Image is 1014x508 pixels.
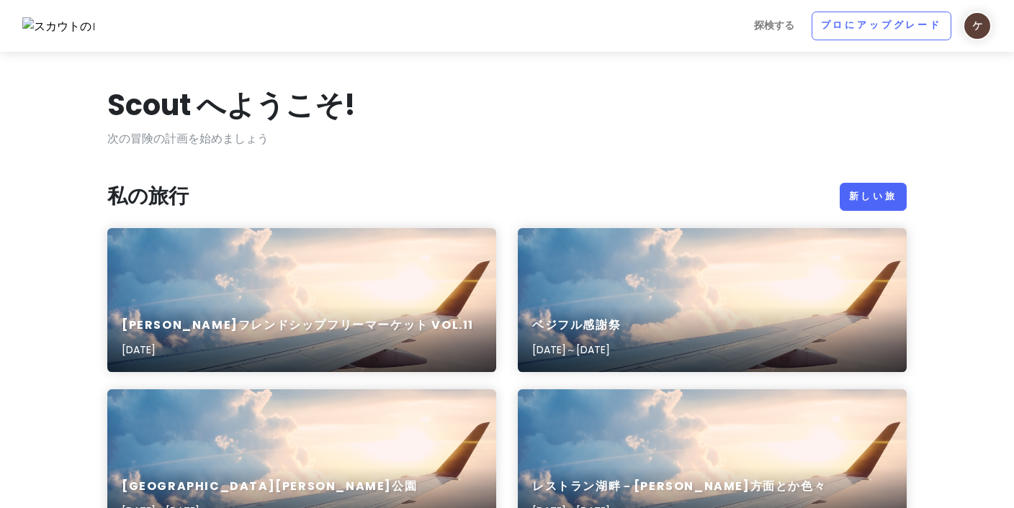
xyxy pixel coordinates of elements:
[532,343,610,357] font: [DATE]～[DATE]
[963,12,992,40] img: ユーザープロフィール
[840,183,907,212] a: 新しい旅
[754,18,794,32] font: 探検する
[518,228,907,372] a: 旅客機の航空写真ベジフル感謝祭[DATE]～[DATE]
[22,17,94,36] img: スカウトのロゴ
[812,12,951,40] a: プロにアップグレード
[122,343,156,357] font: [DATE]
[122,317,474,333] font: [PERSON_NAME]フレンドシップフリーマーケット Vol.11
[849,190,897,202] font: 新しい旅
[107,85,356,125] font: Scout へようこそ!
[122,478,417,494] font: [GEOGRAPHIC_DATA][PERSON_NAME]公園
[748,12,800,40] a: 探検する
[821,19,942,32] font: プロにアップグレード
[107,182,189,210] font: 私の旅行
[532,478,826,494] font: レストラン湖畔－[PERSON_NAME]方面とか色々
[532,317,621,333] font: ベジフル感謝祭
[107,130,269,147] font: 次の冒険の計画を始めましょう
[107,228,496,372] a: 旅客機の航空写真[PERSON_NAME]フレンドシップフリーマーケット Vol.11[DATE]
